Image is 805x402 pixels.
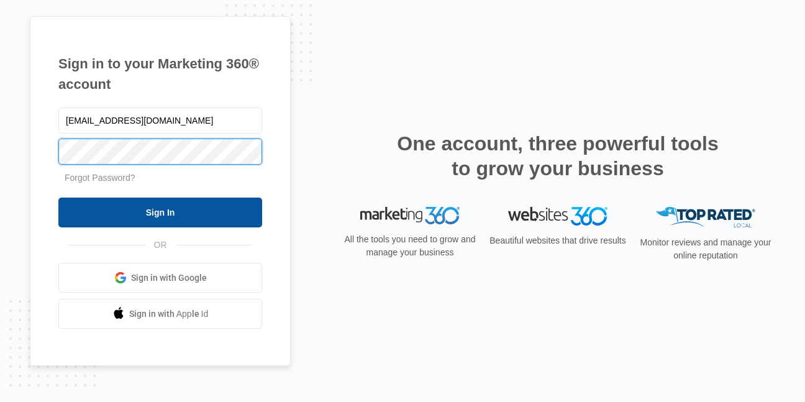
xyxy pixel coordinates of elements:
[656,207,755,227] img: Top Rated Local
[131,272,207,285] span: Sign in with Google
[58,198,262,227] input: Sign In
[58,299,262,329] a: Sign in with Apple Id
[488,234,627,247] p: Beautiful websites that drive results
[393,131,722,181] h2: One account, three powerful tools to grow your business
[58,107,262,134] input: Email
[145,239,176,252] span: OR
[508,207,607,225] img: Websites 360
[340,233,480,259] p: All the tools you need to grow and manage your business
[636,236,775,262] p: Monitor reviews and manage your online reputation
[65,173,135,183] a: Forgot Password?
[58,263,262,293] a: Sign in with Google
[58,53,262,94] h1: Sign in to your Marketing 360® account
[360,207,460,224] img: Marketing 360
[129,308,209,321] span: Sign in with Apple Id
